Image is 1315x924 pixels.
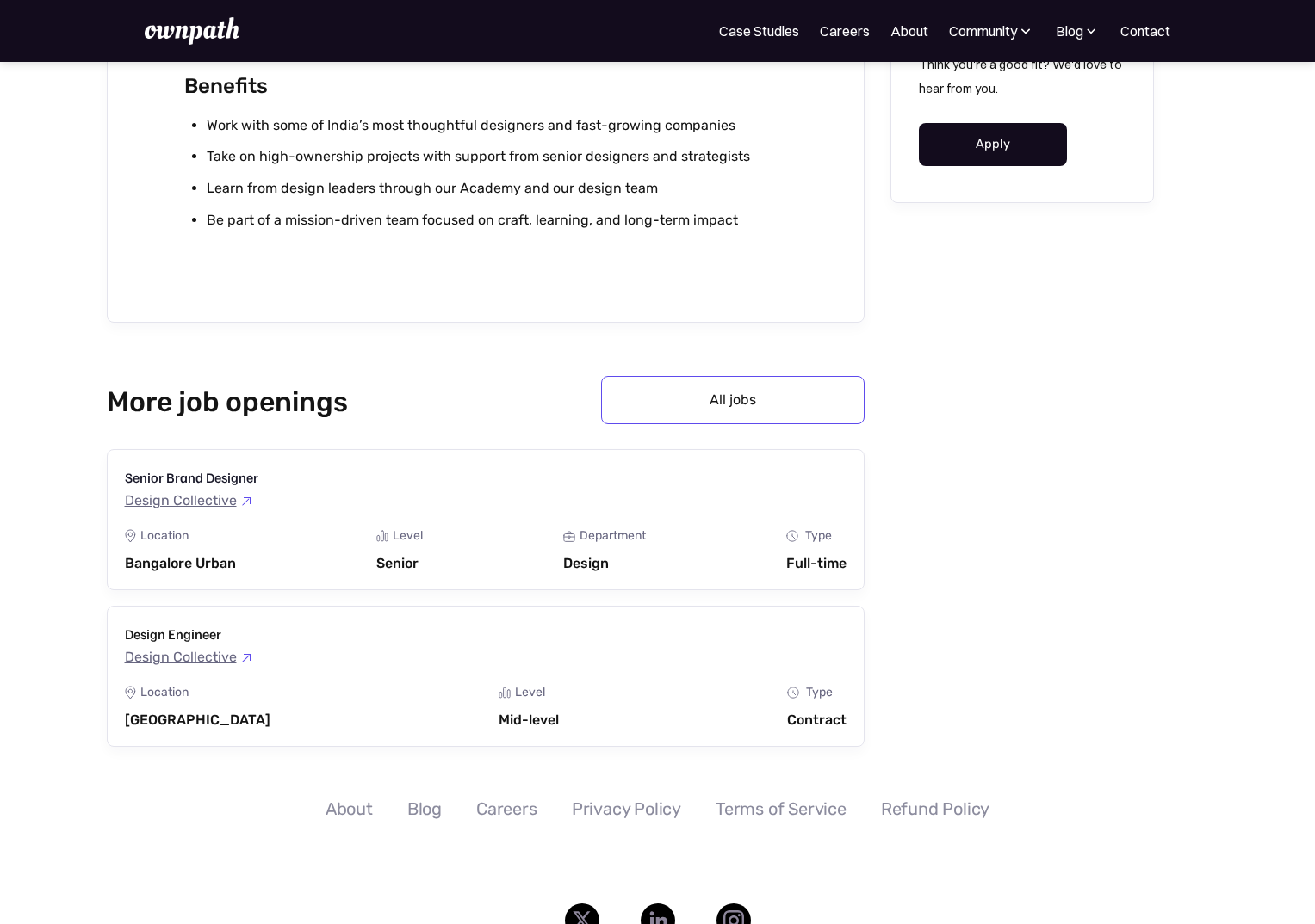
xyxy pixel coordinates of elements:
div: Mid-level [499,711,559,729]
div: Blog [1056,21,1083,41]
img: Portfolio Icon - Job Board X Webflow Template [563,531,575,542]
div: Community [949,21,1017,41]
a: Design EngineerDesign CollectiveLocation Icon - Job Board X Webflow TemplateLocation[GEOGRAPHIC_D... [107,606,865,747]
li: Learn from design leaders through our Academy and our design team [207,176,786,201]
div: Design Collective [125,493,237,508]
div: [GEOGRAPHIC_DATA] [125,711,270,729]
div: Design [563,555,646,572]
div: Blog [1055,21,1100,41]
div: Level [515,686,545,699]
a: Terms of Service [716,798,847,819]
div: Location [140,686,189,699]
a: Careers [476,798,537,819]
img: Graph Icon - Job Board X Webflow Template [499,687,511,699]
a: Apply [919,123,1068,166]
div: Design Collective [125,650,237,665]
a: Careers [820,21,870,41]
a: Senior Brand DesignerDesign CollectiveLocation Icon - Job Board X Webflow TemplateLocationBangalo... [107,449,865,590]
a: Case Studies [719,21,799,41]
h2: Benefits [184,70,786,103]
img: Clock Icon - Job Board X Webflow Template [786,530,798,542]
div: Location [140,529,189,543]
a: Blog [407,798,442,819]
div: Bangalore Urban [125,555,236,572]
div: Senior [376,555,423,572]
img: Location Icon - Job Board X Webflow Template [125,686,136,699]
div: Contract [787,711,847,729]
div: Community [949,21,1034,41]
h3: Design Engineer [125,624,251,644]
div: Department [580,529,646,543]
a: Refund Policy [881,798,989,819]
img: Graph Icon - Job Board X Webflow Template [376,530,388,542]
img: Clock Icon - Job Board X Webflow Template [787,687,799,699]
a: All jobs [601,376,865,424]
li: Work with some of India’s most thoughtful designers and fast-growing companies [207,114,786,139]
a: About [890,21,928,41]
a: Contact [1120,21,1170,41]
p: Think you're a good fit? We'd love to hear from you. [919,52,1126,101]
div: Type [806,686,833,699]
h3: Senior Brand Designer [125,467,258,488]
a: Privacy Policy [572,798,681,819]
div: Level [393,529,423,543]
img: Location Icon - Job Board X Webflow Template [125,529,136,543]
li: Take on high-ownership projects with support from senior designers and strategists [207,145,786,169]
div: Full-time [786,555,847,572]
a: About [326,798,373,819]
h2: More job openings [107,385,370,418]
div: Type [805,529,832,543]
li: Be part of a mission-driven team focused on craft, learning, and long-term impact [207,208,786,233]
